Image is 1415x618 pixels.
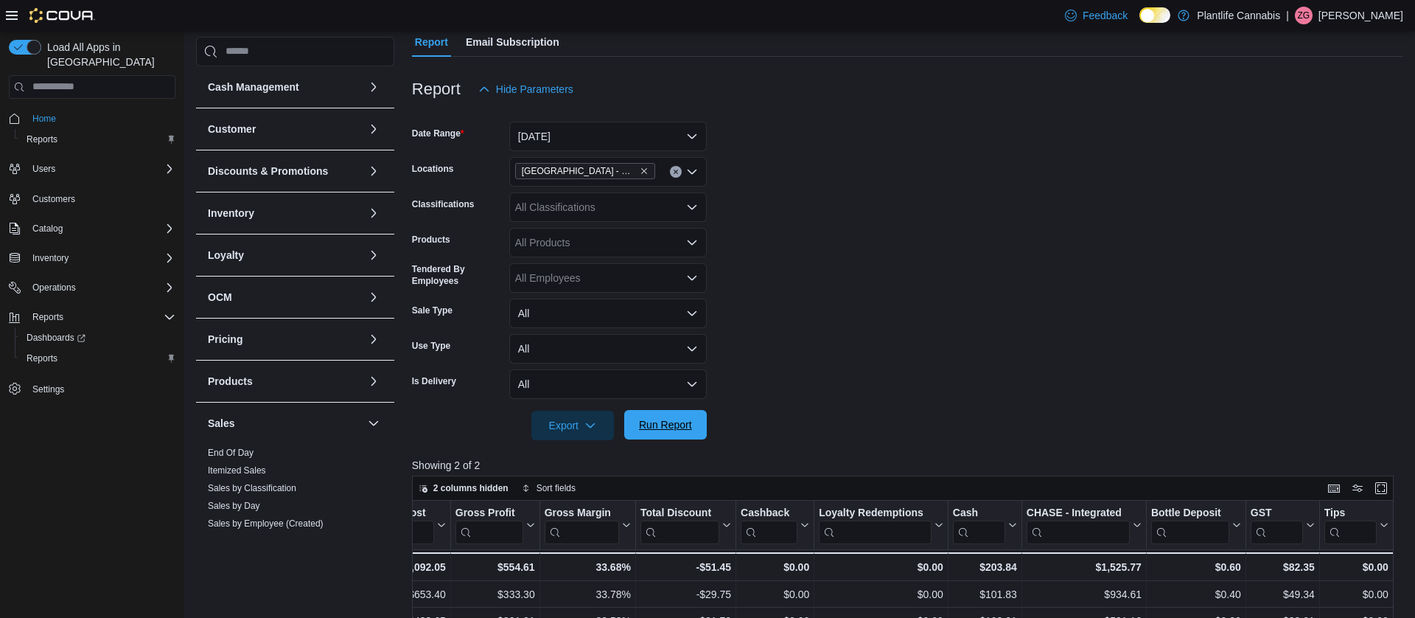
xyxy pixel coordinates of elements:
[208,483,296,493] a: Sales by Classification
[365,246,382,264] button: Loyalty
[624,410,707,440] button: Run Report
[208,518,324,530] span: Sales by Employee (Created)
[3,159,181,179] button: Users
[412,340,450,352] label: Use Type
[413,479,514,497] button: 2 columns hidden
[27,381,70,398] a: Settings
[1139,7,1170,23] input: Dark Mode
[3,307,181,327] button: Reports
[27,332,85,344] span: Dashboards
[29,8,95,23] img: Cova
[412,163,454,175] label: Locations
[412,305,453,316] label: Sale Type
[1324,506,1377,544] div: Tips
[376,586,445,603] div: $653.40
[544,558,630,576] div: 33.68%
[1027,506,1142,544] button: CHASE - Integrated
[509,122,707,151] button: [DATE]
[412,263,503,287] label: Tendered By Employees
[540,411,605,440] span: Export
[686,272,698,284] button: Open list of options
[208,465,266,476] span: Itemized Sales
[27,133,57,145] span: Reports
[208,290,362,305] button: OCM
[21,350,175,367] span: Reports
[208,248,362,263] button: Loyalty
[21,131,175,148] span: Reports
[1151,506,1229,520] div: Bottle Deposit
[509,334,707,364] button: All
[1372,479,1390,497] button: Enter fullscreen
[544,506,618,520] div: Gross Margin
[741,506,809,544] button: Cashback
[640,167,649,176] button: Remove Calgary - Dalhousie from selection in this group
[27,308,69,326] button: Reports
[208,122,362,136] button: Customer
[365,288,382,306] button: OCM
[208,206,254,221] h3: Inventory
[208,290,232,305] h3: OCM
[27,279,175,296] span: Operations
[208,332,362,347] button: Pricing
[15,348,181,369] button: Reports
[455,506,523,544] div: Gross Profit
[32,311,63,323] span: Reports
[208,164,362,178] button: Discounts & Promotions
[208,374,362,389] button: Products
[640,506,719,520] div: Total Discount
[1251,506,1315,544] button: GST
[819,558,943,576] div: $0.00
[365,204,382,222] button: Inventory
[515,163,655,179] span: Calgary - Dalhousie
[21,329,91,347] a: Dashboards
[496,82,573,97] span: Hide Parameters
[1295,7,1313,24] div: Zach Guenard
[32,383,64,395] span: Settings
[415,27,448,57] span: Report
[376,506,433,544] div: Total Cost
[27,279,82,296] button: Operations
[27,249,74,267] button: Inventory
[670,166,682,178] button: Clear input
[208,332,242,347] h3: Pricing
[3,248,181,268] button: Inventory
[376,558,445,576] div: $1,092.05
[1197,7,1280,24] p: Plantlife Cannabis
[365,414,382,432] button: Sales
[1251,506,1303,544] div: GST
[819,586,943,603] div: $0.00
[208,501,260,511] a: Sales by Day
[27,308,175,326] span: Reports
[21,350,63,367] a: Reports
[365,372,382,390] button: Products
[953,506,1005,544] div: Cash
[412,458,1403,473] p: Showing 2 of 2
[412,198,475,210] label: Classifications
[741,506,797,544] div: Cashback
[365,120,382,138] button: Customer
[640,558,731,576] div: -$51.45
[1298,7,1310,24] span: ZG
[640,506,731,544] button: Total Discount
[208,482,296,494] span: Sales by Classification
[1151,506,1229,544] div: Bottle Deposit
[1325,479,1343,497] button: Keyboard shortcuts
[15,327,181,348] a: Dashboards
[537,482,576,494] span: Sort fields
[531,411,614,440] button: Export
[32,252,69,264] span: Inventory
[509,299,707,328] button: All
[27,109,175,128] span: Home
[208,122,256,136] h3: Customer
[208,448,254,458] a: End Of Day
[208,80,362,94] button: Cash Management
[208,248,244,263] h3: Loyalty
[208,80,299,94] h3: Cash Management
[3,378,181,399] button: Settings
[412,234,450,246] label: Products
[509,369,707,399] button: All
[455,506,535,544] button: Gross Profit
[819,506,932,544] div: Loyalty Redemptions
[455,506,523,520] div: Gross Profit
